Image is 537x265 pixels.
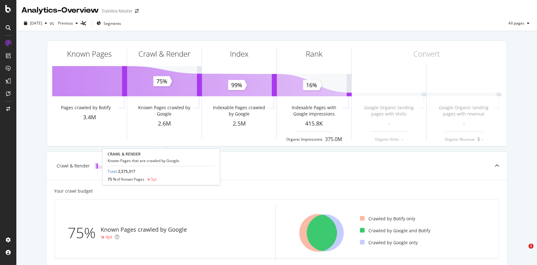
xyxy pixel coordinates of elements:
div: : [108,169,135,174]
iframe: Intercom live chat [516,244,531,259]
div: Pages crawled by Botify [61,104,111,111]
span: 2,575,317 [118,169,135,174]
div: Organic Impressions [286,137,322,142]
div: Crawl & Render [57,163,90,169]
span: All pages [506,20,524,26]
div: Analytics - Overview [21,5,99,16]
div: Crawled by Google only [360,240,418,246]
div: 4pt [105,234,112,240]
div: Crawled by Google and Botify [360,228,430,234]
div: Index [230,48,249,59]
div: Rank [306,48,322,59]
div: 3.4M [52,113,127,121]
span: of Known Pages [117,177,144,182]
button: [DATE] [21,18,50,28]
img: block-icon [95,163,105,169]
div: Crawled by Botify only [360,216,415,222]
div: arrow-right-arrow-left [135,9,139,13]
div: 75 % [108,177,144,182]
span: vs [50,20,55,26]
div: 2.6M [127,120,202,128]
div: 375.0M [325,136,342,143]
div: Indexable Pages with Google Impressions [286,104,342,117]
a: Total [108,169,116,174]
div: 2.5M [202,120,277,128]
div: Known Pages [67,48,112,59]
div: 415.8K [277,120,351,128]
button: All pages [506,18,532,28]
div: Crawl & Render [138,48,190,59]
span: Segments [103,21,121,26]
div: 5pt [151,177,157,182]
div: CRAWL & RENDER [108,151,215,157]
div: Your crawl budget [54,188,93,194]
div: Known Pages crawled by Google [101,226,187,234]
button: Segments [94,18,124,28]
span: 2025 Sep. 7th [30,20,42,26]
div: Indexable Pages crawled by Google [211,104,267,117]
span: Previous [55,20,73,26]
button: Previous [55,18,81,28]
div: Known Pages crawled by Google [136,104,192,117]
div: Trainline Master [101,8,132,14]
div: 75% [68,223,101,243]
div: Known Pages that are crawled by Google. [108,158,215,163]
span: 1 [529,244,534,249]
